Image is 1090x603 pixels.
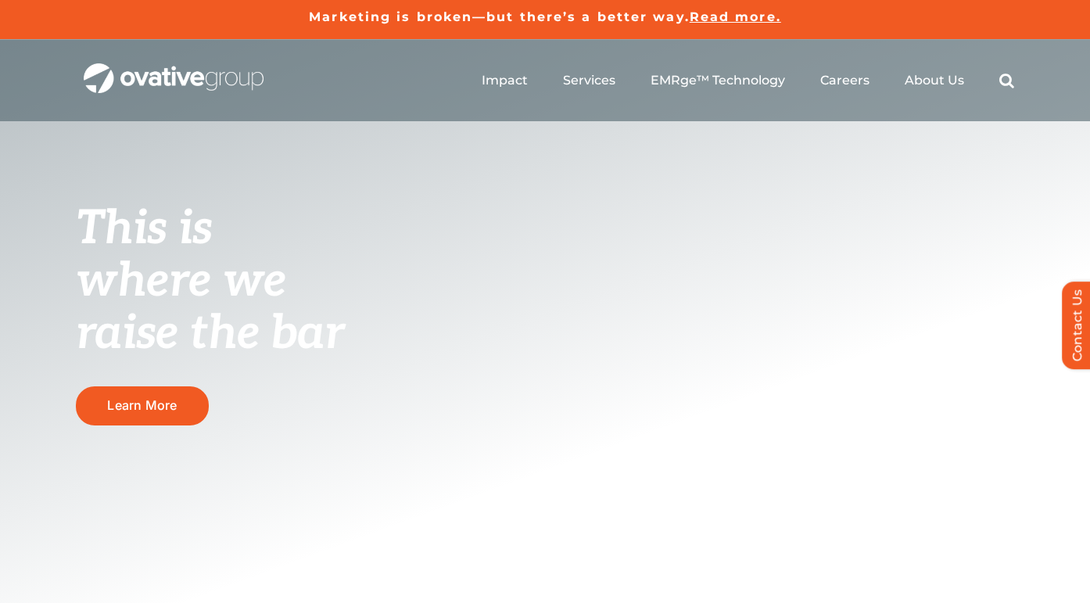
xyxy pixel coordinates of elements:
a: OG_Full_horizontal_WHT [84,62,264,77]
a: Impact [482,73,528,88]
nav: Menu [482,56,1014,106]
span: This is [76,201,212,257]
a: EMRge™ Technology [651,73,785,88]
a: Search [999,73,1014,88]
span: Learn More [107,398,177,413]
a: Careers [820,73,869,88]
a: Learn More [76,386,209,425]
a: Marketing is broken—but there’s a better way. [309,9,690,24]
span: where we raise the bar [76,253,344,362]
a: Services [563,73,615,88]
a: About Us [905,73,964,88]
a: Read more. [690,9,781,24]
